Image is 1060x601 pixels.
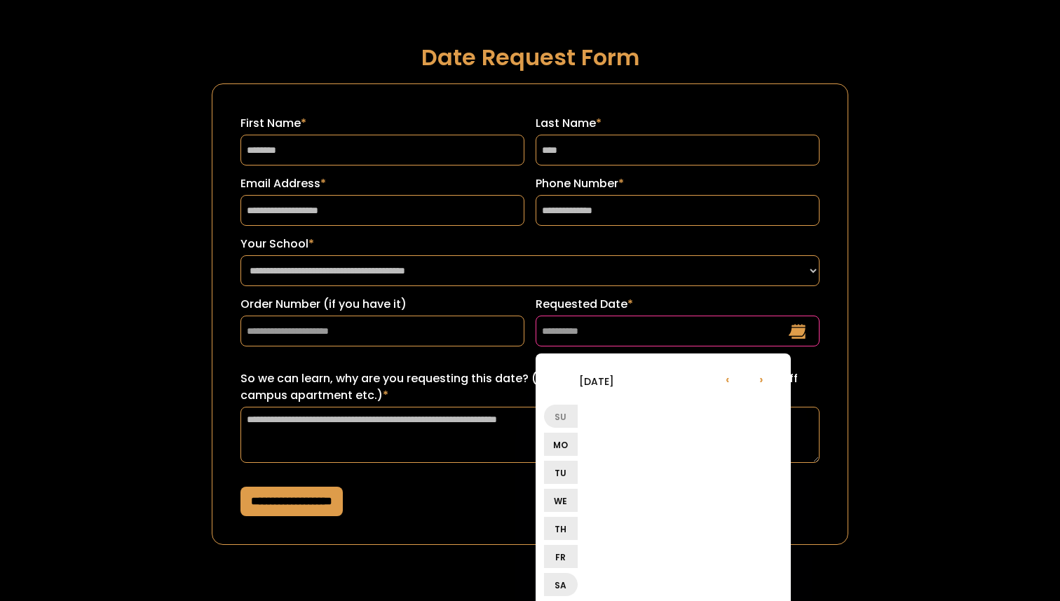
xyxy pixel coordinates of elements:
[240,115,524,132] label: First Name
[544,461,578,484] li: Tu
[544,545,578,568] li: Fr
[544,364,649,398] li: [DATE]
[544,573,578,596] li: Sa
[536,115,820,132] label: Last Name
[212,83,848,545] form: Request a Date Form
[711,362,745,396] li: ‹
[240,370,819,404] label: So we can learn, why are you requesting this date? (ex: sorority recruitment, lease turn over for...
[536,296,820,313] label: Requested Date
[544,517,578,540] li: Th
[544,405,578,428] li: Su
[240,296,524,313] label: Order Number (if you have it)
[745,362,778,396] li: ›
[536,175,820,192] label: Phone Number
[240,175,524,192] label: Email Address
[544,433,578,456] li: Mo
[212,45,848,69] h1: Date Request Form
[240,236,819,252] label: Your School
[544,489,578,512] li: We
